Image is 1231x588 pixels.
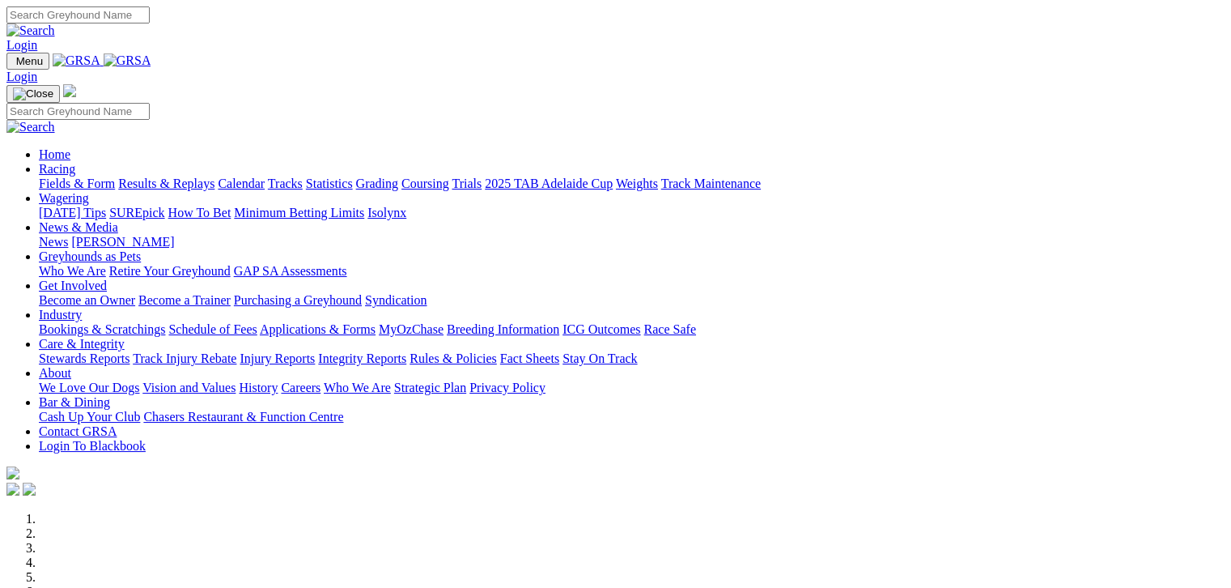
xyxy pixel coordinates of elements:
img: logo-grsa-white.png [6,467,19,479]
a: Who We Are [39,264,106,278]
a: [DATE] Tips [39,206,106,219]
a: How To Bet [168,206,231,219]
div: Greyhounds as Pets [39,264,1225,279]
a: Applications & Forms [260,322,376,336]
a: Stay On Track [562,352,637,365]
a: SUREpick [109,206,164,219]
a: Become a Trainer [138,293,231,307]
span: Menu [16,55,43,67]
a: Become an Owner [39,293,135,307]
a: Grading [356,177,398,190]
a: Track Maintenance [661,177,761,190]
a: ICG Outcomes [562,322,640,336]
img: Search [6,120,55,134]
img: logo-grsa-white.png [63,84,76,97]
button: Toggle navigation [6,85,60,103]
a: Coursing [401,177,449,190]
div: Care & Integrity [39,352,1225,366]
img: GRSA [53,53,100,68]
img: Close [13,87,53,100]
div: Wagering [39,206,1225,220]
div: News & Media [39,235,1225,249]
img: Search [6,23,55,38]
input: Search [6,6,150,23]
a: Who We Are [324,381,391,394]
div: Industry [39,322,1225,337]
a: History [239,381,278,394]
a: Purchasing a Greyhound [234,293,362,307]
a: News & Media [39,220,118,234]
a: Rules & Policies [410,352,497,365]
a: Vision and Values [142,381,236,394]
div: Get Involved [39,293,1225,308]
a: Weights [616,177,658,190]
a: Login [6,38,37,52]
a: Breeding Information [447,322,559,336]
a: News [39,235,68,249]
a: Login [6,70,37,83]
a: 2025 TAB Adelaide Cup [485,177,613,190]
a: Racing [39,162,75,176]
a: Get Involved [39,279,107,292]
a: Statistics [306,177,353,190]
a: Industry [39,308,82,322]
a: Calendar [218,177,265,190]
a: Cash Up Your Club [39,410,140,424]
input: Search [6,103,150,120]
a: Careers [281,381,320,394]
a: Home [39,147,70,161]
div: About [39,381,1225,395]
a: Care & Integrity [39,337,125,351]
a: Trials [452,177,482,190]
img: facebook.svg [6,483,19,496]
button: Toggle navigation [6,53,49,70]
a: Fields & Form [39,177,115,190]
a: Bookings & Scratchings [39,322,165,336]
a: Integrity Reports [318,352,406,365]
img: twitter.svg [23,483,36,496]
a: About [39,366,71,380]
a: Bar & Dining [39,395,110,409]
a: Syndication [365,293,427,307]
a: [PERSON_NAME] [71,235,174,249]
img: GRSA [104,53,151,68]
a: MyOzChase [379,322,444,336]
a: Fact Sheets [500,352,559,365]
a: Minimum Betting Limits [234,206,364,219]
a: Contact GRSA [39,424,117,438]
a: Chasers Restaurant & Function Centre [143,410,343,424]
a: Wagering [39,191,89,205]
a: Tracks [268,177,303,190]
div: Racing [39,177,1225,191]
a: Track Injury Rebate [133,352,236,365]
a: We Love Our Dogs [39,381,139,394]
a: GAP SA Assessments [234,264,347,278]
a: Retire Your Greyhound [109,264,231,278]
a: Privacy Policy [469,381,545,394]
a: Stewards Reports [39,352,129,365]
a: Injury Reports [240,352,315,365]
a: Strategic Plan [394,381,466,394]
div: Bar & Dining [39,410,1225,424]
a: Schedule of Fees [168,322,257,336]
a: Results & Replays [118,177,214,190]
a: Login To Blackbook [39,439,146,453]
a: Greyhounds as Pets [39,249,141,263]
a: Isolynx [367,206,406,219]
a: Race Safe [643,322,695,336]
